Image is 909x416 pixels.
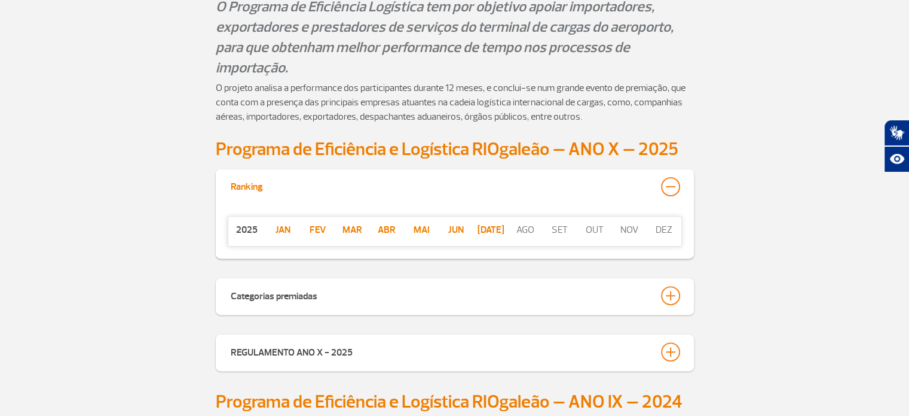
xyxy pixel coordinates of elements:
[216,391,694,413] h2: Programa de Eficiência e Logística RIOgaleão – ANO IX – 2024
[266,223,301,237] a: jan
[884,120,909,172] div: Plugin de acessibilidade da Hand Talk.
[231,286,317,303] div: Categorias premiadas
[577,223,612,237] p: out
[335,223,369,237] a: Mar
[228,223,266,237] p: 2025
[231,342,353,359] div: REGULAMENTO ANO X - 2025
[230,177,680,197] button: Ranking
[647,223,681,237] p: dez
[612,223,647,237] p: nov
[369,223,404,237] a: Abr
[508,223,543,237] p: ago
[230,342,680,362] button: REGULAMENTO ANO X - 2025
[439,223,473,237] a: Jun
[404,223,439,237] a: Mai
[884,120,909,146] button: Abrir tradutor de língua de sinais.
[301,223,335,237] a: Fev
[884,146,909,172] button: Abrir recursos assistivos.
[543,223,577,237] p: set
[230,286,680,306] button: Categorias premiadas
[473,223,508,237] a: [DATE]
[216,81,694,124] p: O projeto analisa a performance dos participantes durante 12 meses, e conclui-se num grande event...
[231,177,263,193] div: Ranking
[216,138,694,160] h2: Programa de Eficiência e Logística RIOgaleão – ANO X – 2025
